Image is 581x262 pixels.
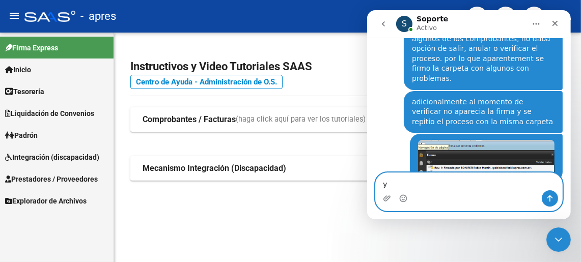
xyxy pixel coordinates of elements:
[8,81,196,124] div: Dayle dice…
[130,156,565,181] mat-expansion-panel-header: Mecanismo Integración (Discapacidad)
[45,87,187,117] div: adicionalmente al momento de verificar no aparecia la firma y se repitio el proceso con la misma ...
[143,114,236,125] strong: Comprobantes / Facturas
[546,227,571,252] iframe: Intercom live chat
[5,152,99,163] span: Integración (discapacidad)
[5,42,58,53] span: Firma Express
[8,10,20,22] mat-icon: menu
[130,75,283,89] a: Centro de Ayuda - Administración de O.S.
[80,5,116,27] span: - apres
[130,57,565,76] h2: Instructivos y Video Tutoriales SAAS
[32,184,40,192] button: Selector de emoji
[5,64,31,75] span: Inicio
[5,173,98,185] span: Prestadores / Proveedores
[5,108,94,119] span: Liquidación de Convenios
[5,130,38,141] span: Padrón
[37,81,196,123] div: adicionalmente al momento de verificar no aparecia la firma y se repitio el proceso con la misma ...
[175,180,191,196] button: Enviar un mensaje…
[367,10,571,219] iframe: Intercom live chat
[130,107,565,132] mat-expansion-panel-header: Comprobantes / Facturas(haga click aquí para ver los tutoriales)
[236,114,366,125] span: (haga click aquí para ver los tutoriales)
[5,195,87,207] span: Explorador de Archivos
[16,184,24,192] button: Adjuntar un archivo
[143,163,286,174] strong: Mecanismo Integración (Discapacidad)
[8,124,196,184] div: Dayle dice…
[5,86,44,97] span: Tesorería
[9,163,195,180] textarea: Escribe un mensaje...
